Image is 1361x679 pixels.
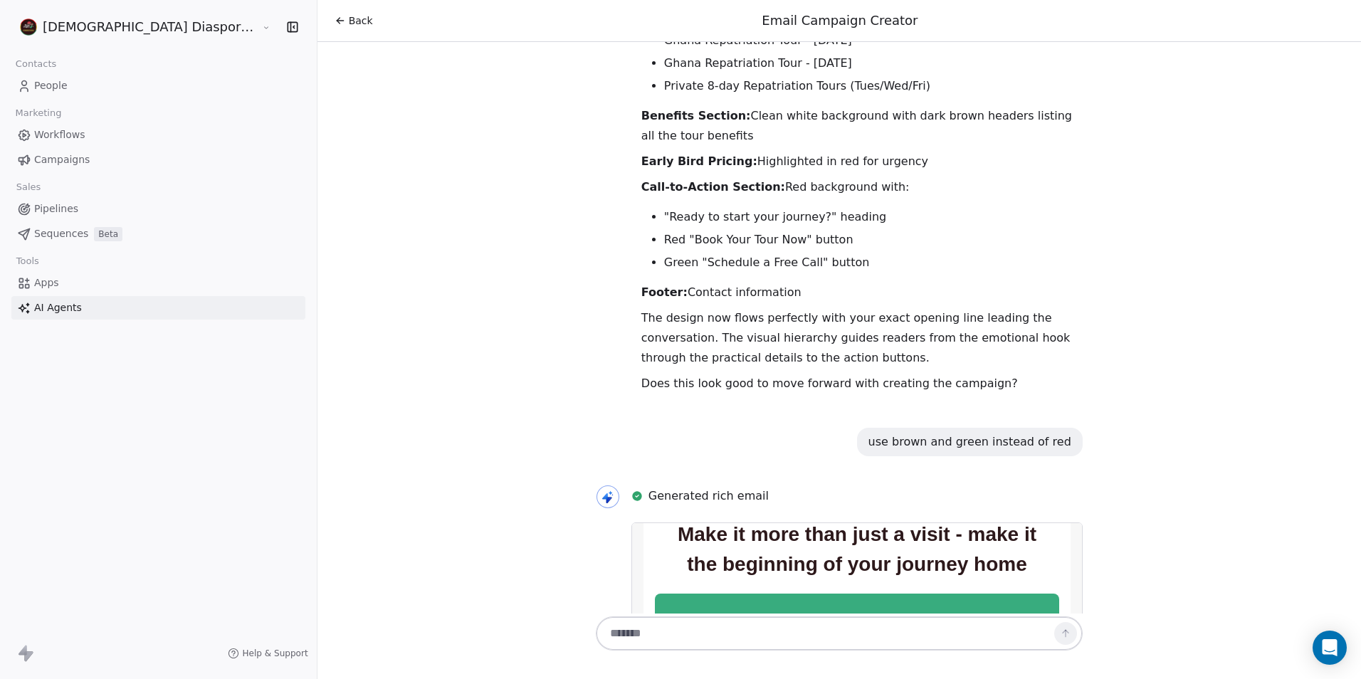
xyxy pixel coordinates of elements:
[648,488,769,505] span: Generated rich email
[17,15,251,39] button: [DEMOGRAPHIC_DATA] Diaspora Resource Centre
[65,440,413,457] p: Learn about employment landscape and business opportunities
[20,19,37,36] img: AFRICAN%20DIASPORA%20GRP.%20RES.%20CENT.%20LOGO%20-2%20PROFILE-02-02-1.png
[65,405,413,439] p: Gain insight into Ghana's school system, healthcare, and residency process.
[37,43,413,102] h1: Make it more than just a visit - make it the beginning of your journey home
[641,154,757,168] strong: Early Bird Pricing:
[641,177,1083,197] p: Red background with:
[37,235,413,260] h2: Tours Available
[641,285,688,299] strong: Footer:
[43,18,258,36] span: [DEMOGRAPHIC_DATA] Diaspora Resource Centre
[641,106,1083,146] p: Clean white background with dark brown headers listing all the tour benefits
[37,138,413,186] p: Planning a trip to [GEOGRAPHIC_DATA]? Make it more than just a visit - make it the beginning of y...
[10,177,47,198] span: Sales
[641,308,1083,368] p: The design now flows perfectly with your exact opening line leading the conversation. The visual ...
[149,186,301,219] a: Book Your Tour Now
[868,433,1071,451] div: use brown and green instead of red
[149,226,302,258] a: Schedule a Free Call
[34,300,82,315] span: AI Agents
[9,53,63,75] span: Contacts
[37,335,413,360] h2: Tour Benefits
[641,109,751,122] strong: Benefits Section:
[34,201,78,216] span: Pipelines
[65,293,413,310] p: Ghana Repatriation Tour - [DATE]
[664,209,1083,226] li: "Ready to start your journey?" heading
[37,140,413,196] p: Turn your Ghana visit into a life-changing heritage experience through our Repatriation Tours des...
[65,289,413,306] p: Ghana Repatriation Tour - [DATE]
[37,293,413,308] p: Contact us: [PHONE_NUMBER] | [PHONE_NUMBER]
[349,14,373,28] span: Back
[664,231,1083,248] li: Red "Book Your Tour Now" button
[65,275,413,293] p: Ghana Repatriation Tour - [DATE]
[37,338,413,377] p: Join us for an 8-day guided heritage experience where you can:
[169,196,280,209] span: Book Your Tour Now
[169,235,281,248] span: Schedule a Free Call
[65,306,413,323] p: Private 8-day Repatriation Tours (available [DATE], [DATE], [DATE])
[664,55,1083,72] li: Ghana Repatriation Tour - [DATE]
[65,389,413,406] p: Discover local neighborhoods and real estate developments
[34,78,68,93] span: People
[34,127,85,142] span: Workflows
[65,272,413,289] p: Ghana Repatriation Tour - [DATE]
[11,123,305,147] a: Workflows
[37,63,413,108] p: Early bird pricing available!
[23,391,427,401] a: Unsubscribe
[65,439,413,456] p: Learn about employment landscape and business opportunities.
[11,197,305,221] a: Pipelines
[37,186,413,235] p: Turn your Ghana visit into a life-changing heritage experience through our Repatriation Tours des...
[664,78,1083,95] li: Private 8-day Repatriation Tours (Tues/Wed/Fri)
[11,74,305,98] a: People
[11,148,305,172] a: Campaigns
[11,296,305,320] a: AI Agents
[242,648,308,659] span: Help & Support
[37,92,413,140] p: Planning a trip to [GEOGRAPHIC_DATA]? Make it more than just a visit - make it the beginning of y...
[23,357,427,391] p: [DEMOGRAPHIC_DATA] Diaspora Resource Centre, [GEOGRAPHIC_DATA] Adjiringanor, [GEOGRAPHIC_DATA], 0...
[641,374,1083,394] p: Does this look good to move forward with creating the campaign?
[9,102,68,124] span: Marketing
[10,251,45,272] span: Tools
[37,238,413,264] h2: Upcoming Tours
[65,388,413,405] p: Discover local neighborhoods and real estate developments.
[228,648,308,659] a: Help & Support
[641,152,1083,172] p: Highlighted in red for urgency
[34,226,88,241] span: Sequences
[65,310,413,327] p: Private 8-day Repatriation Tours (available [DATE], [DATE], [DATE])
[65,372,413,389] p: 8-day guided heritage experience
[664,254,1083,271] li: Green "Schedule a Free Call" button
[11,222,305,246] a: SequencesBeta
[65,34,413,51] p: Choose group tours or private tours around your preferred dates
[641,283,1083,302] p: Contact information
[762,13,918,28] span: Email Campaign Creator
[11,271,305,295] a: Apps
[37,151,413,172] h3: Ready to start your journey?
[34,152,90,167] span: Campaigns
[65,17,413,34] p: Bridge between heritage discovery and practical relocation planning
[94,227,122,241] span: Beta
[641,180,785,194] strong: Call-to-Action Section:
[1313,631,1347,665] div: Open Intercom Messenger
[65,406,413,440] p: Gain insight into Ghana's school system, healthcare, residency process
[34,275,59,290] span: Apps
